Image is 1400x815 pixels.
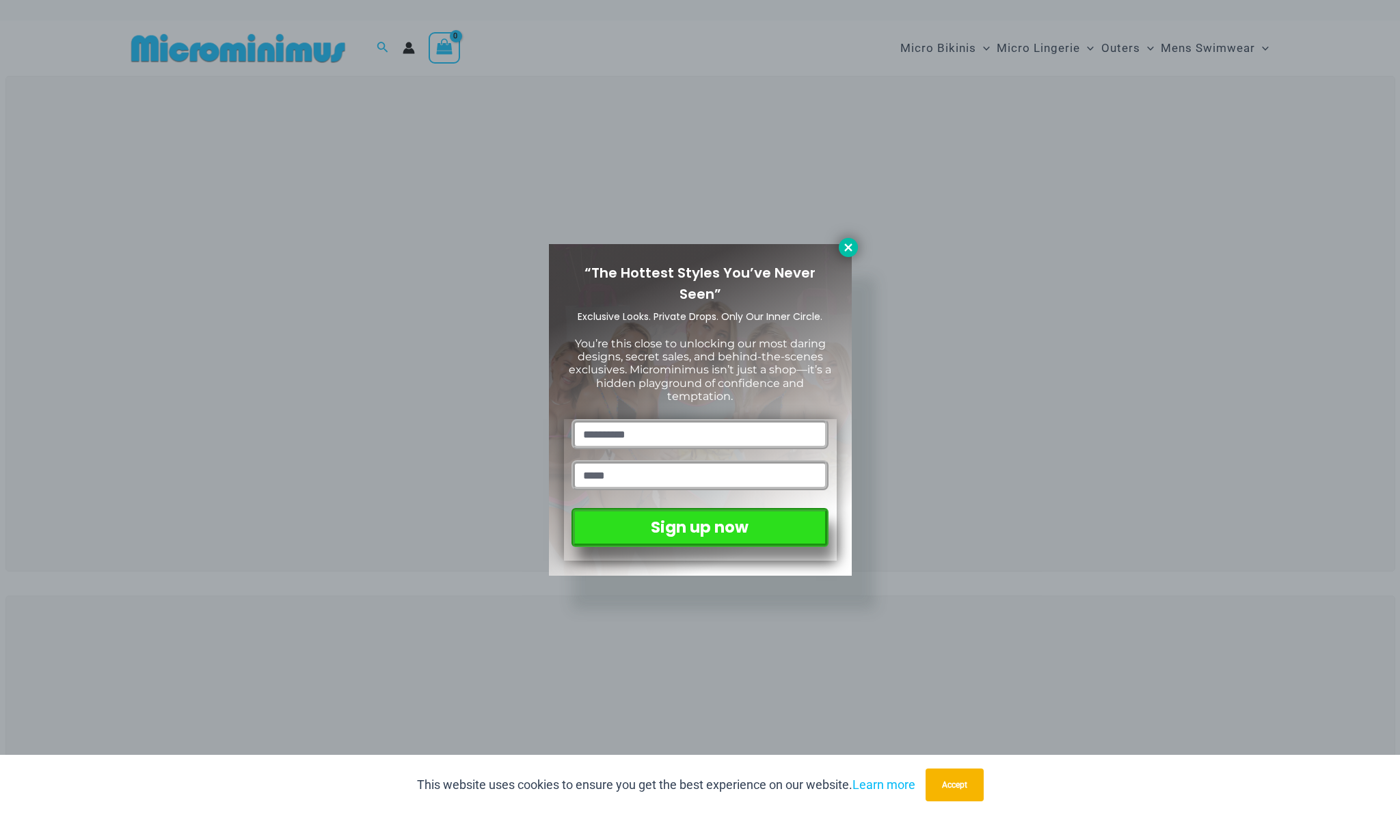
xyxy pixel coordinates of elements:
[584,263,816,304] span: “The Hottest Styles You’ve Never Seen”
[926,769,984,801] button: Accept
[852,777,915,792] a: Learn more
[839,238,858,257] button: Close
[417,775,915,795] p: This website uses cookies to ensure you get the best experience on our website.
[571,508,828,547] button: Sign up now
[578,310,822,323] span: Exclusive Looks. Private Drops. Only Our Inner Circle.
[569,337,831,403] span: You’re this close to unlocking our most daring designs, secret sales, and behind-the-scenes exclu...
